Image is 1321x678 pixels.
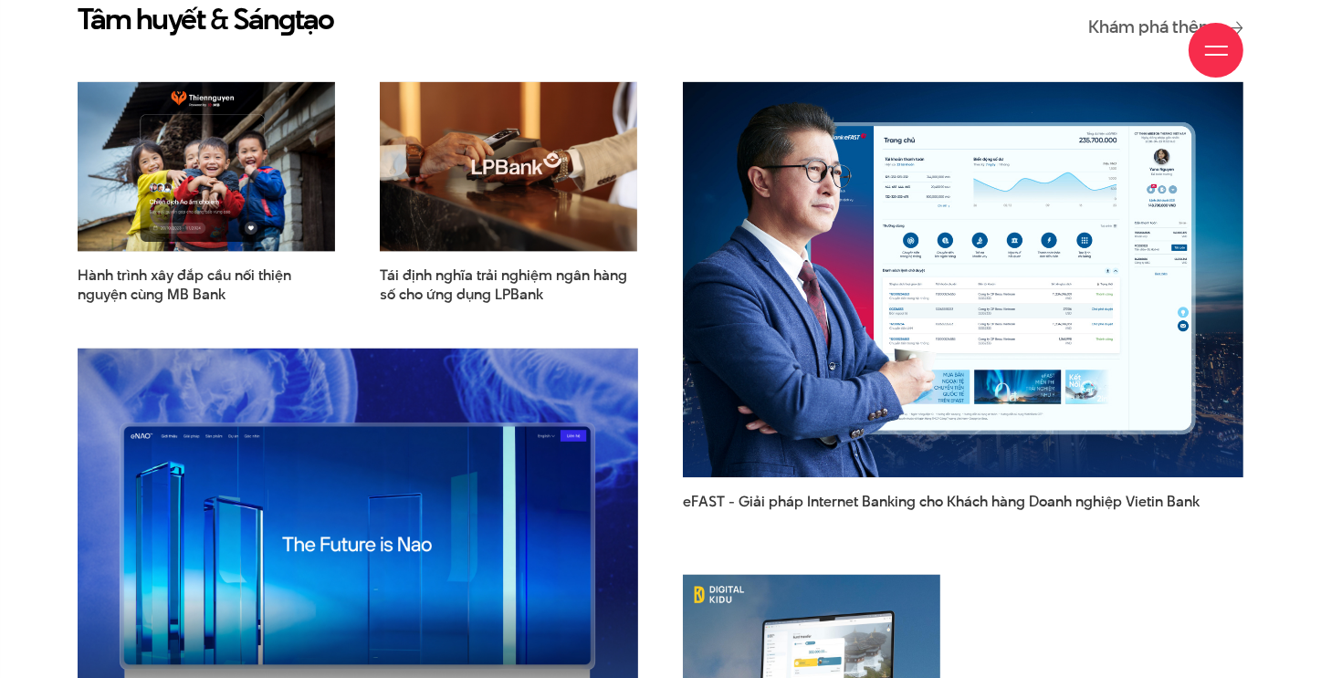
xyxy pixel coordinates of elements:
span: Giải [739,491,765,512]
span: pháp [769,491,803,512]
span: eFAST [683,491,725,512]
span: Bank [1167,491,1200,512]
span: Internet [807,491,858,512]
span: - [729,491,735,512]
span: hàng [991,491,1025,512]
span: Tái định nghĩa trải nghiệm ngân hàng [380,266,637,304]
span: nguyện cùng MB Bank [78,285,225,305]
span: Vietin [1126,491,1163,512]
a: eFAST - Giải pháp Internet Banking cho Khách hàng Doanh nghiệp Vietin Bank [683,492,1243,530]
span: nghiệp [1075,491,1122,512]
a: Tái định nghĩa trải nghiệm ngân hàngsố cho ứng dụng LPBank [380,266,637,304]
span: Khách [947,491,988,512]
span: số cho ứng dụng LPBank [380,285,543,305]
span: Banking [862,491,916,512]
span: Hành trình xây đắp cầu nối thiện [78,266,335,304]
span: cho [919,491,943,512]
span: Doanh [1029,491,1072,512]
a: Hành trình xây đắp cầu nối thiệnnguyện cùng MB Bank [78,266,335,304]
